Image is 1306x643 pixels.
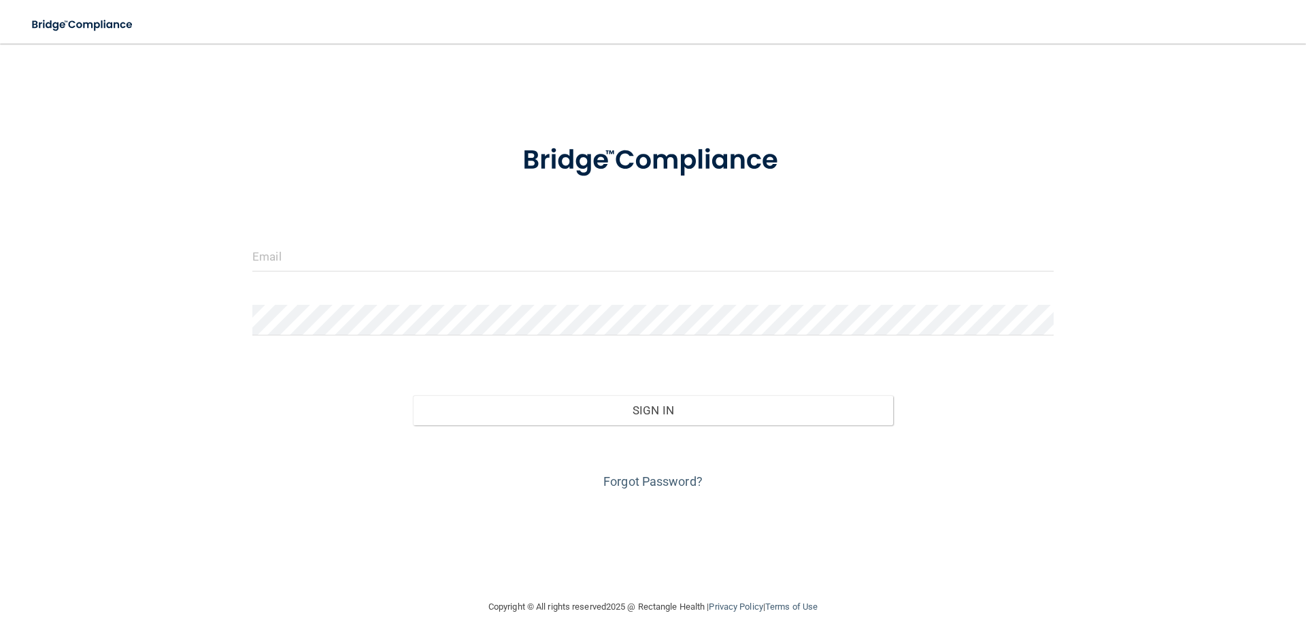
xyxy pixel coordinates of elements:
[495,125,811,196] img: bridge_compliance_login_screen.278c3ca4.svg
[765,601,818,612] a: Terms of Use
[405,585,901,629] div: Copyright © All rights reserved 2025 @ Rectangle Health | |
[252,241,1054,271] input: Email
[709,601,763,612] a: Privacy Policy
[413,395,894,425] button: Sign In
[603,474,703,489] a: Forgot Password?
[20,11,146,39] img: bridge_compliance_login_screen.278c3ca4.svg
